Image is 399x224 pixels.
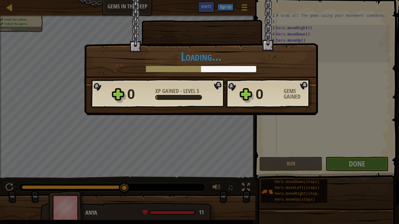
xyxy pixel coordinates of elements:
span: 5 [197,87,199,95]
span: Level [182,87,197,95]
div: 0 [256,84,280,104]
div: - [155,88,199,94]
span: XP Gained [155,87,180,95]
div: Gems Gained [284,88,312,100]
h1: Loading... [91,50,311,63]
div: 0 [127,84,151,104]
